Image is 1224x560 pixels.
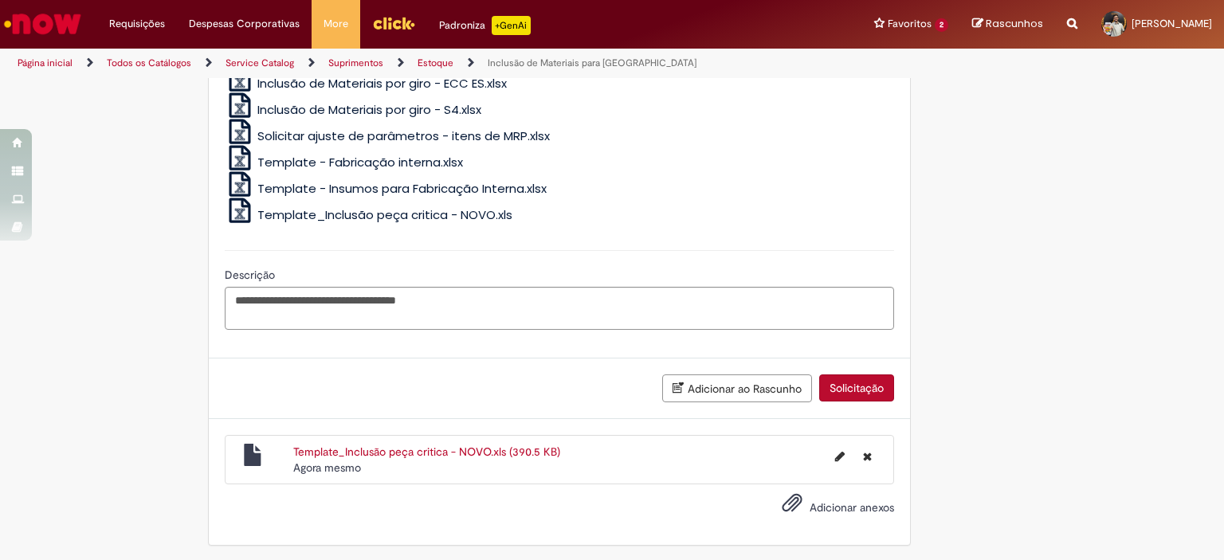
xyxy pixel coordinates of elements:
[225,127,551,144] a: Solicitar ajuste de parâmetros - itens de MRP.xlsx
[107,57,191,69] a: Todos os Catálogos
[778,488,806,525] button: Adicionar anexos
[2,8,84,40] img: ServiceNow
[225,154,464,170] a: Template - Fabricação interna.xlsx
[819,374,894,401] button: Solicitação
[18,57,73,69] a: Página inicial
[225,206,513,223] a: Template_Inclusão peça critica - NOVO.xls
[257,75,507,92] span: Inclusão de Materiais por giro - ECC ES.xlsx
[257,206,512,223] span: Template_Inclusão peça critica - NOVO.xls
[225,268,278,282] span: Descrição
[257,180,547,197] span: Template - Insumos para Fabricação Interna.xlsx
[225,287,894,330] textarea: Descrição
[226,57,294,69] a: Service Catalog
[662,374,812,402] button: Adicionar ao Rascunho
[293,460,361,475] span: Agora mesmo
[439,16,531,35] div: Padroniza
[257,101,481,118] span: Inclusão de Materiais por giro - S4.xlsx
[109,16,165,32] span: Requisições
[492,16,531,35] p: +GenAi
[972,17,1043,32] a: Rascunhos
[935,18,948,32] span: 2
[328,57,383,69] a: Suprimentos
[1132,17,1212,30] span: [PERSON_NAME]
[225,75,508,92] a: Inclusão de Materiais por giro - ECC ES.xlsx
[225,180,547,197] a: Template - Insumos para Fabricação Interna.xlsx
[293,444,560,459] a: Template_Inclusão peça critica - NOVO.xls (390.5 KB)
[826,444,854,469] button: Editar nome de arquivo Template_Inclusão peça critica - NOVO.xls
[189,16,300,32] span: Despesas Corporativas
[257,127,550,144] span: Solicitar ajuste de parâmetros - itens de MRP.xlsx
[257,154,463,170] span: Template - Fabricação interna.xlsx
[12,49,804,78] ul: Trilhas de página
[853,444,881,469] button: Excluir Template_Inclusão peça critica - NOVO.xls
[293,460,361,475] time: 01/10/2025 14:22:38
[225,101,482,118] a: Inclusão de Materiais por giro - S4.xlsx
[810,500,894,515] span: Adicionar anexos
[324,16,348,32] span: More
[986,16,1043,31] span: Rascunhos
[888,16,932,32] span: Favoritos
[372,11,415,35] img: click_logo_yellow_360x200.png
[488,57,696,69] a: Inclusão de Materiais para [GEOGRAPHIC_DATA]
[418,57,453,69] a: Estoque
